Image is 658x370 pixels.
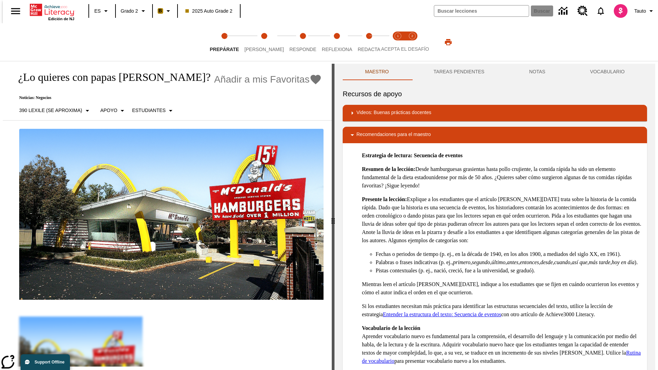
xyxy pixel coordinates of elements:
[352,23,386,61] button: Redacta step 5 of 5
[155,5,175,17] button: Boost El color de la clase es anaranjado claro. Cambiar el color de la clase.
[316,23,358,61] button: Reflexiona step 4 of 5
[129,104,178,117] button: Seleccionar estudiante
[507,259,519,265] em: antes
[98,104,130,117] button: Tipo de apoyo, Apoyo
[11,95,322,100] p: Noticias: Negocios
[343,127,647,143] div: Recomendaciones para el maestro
[210,47,239,52] span: Prepárate
[362,324,642,365] p: Aprender vocabulario nuevo es fundamental para la comprensión, el desarrollo del lenguaje y la co...
[411,64,507,80] button: TAREAS PENDIENTES
[185,8,233,15] span: 2025 Auto Grade 2
[284,23,322,61] button: Responde step 3 of 5
[555,2,573,21] a: Centro de información
[614,4,627,18] img: avatar image
[334,64,655,370] div: activity
[5,1,26,21] button: Abrir el menú lateral
[402,23,422,61] button: Acepta el desafío contesta step 2 of 2
[30,2,74,21] div: Portada
[453,259,471,265] em: primero
[343,88,647,99] h6: Recursos de apoyo
[3,64,332,367] div: reading
[343,64,411,80] button: Maestro
[573,2,592,20] a: Centro de recursos, Se abrirá en una pestaña nueva.
[568,64,647,80] button: VOCABULARIO
[612,259,635,265] em: hoy en día
[343,105,647,121] div: Videos: Buenas prácticas docentes
[289,47,316,52] span: Responde
[332,64,334,370] div: Pulsa la tecla de intro o la barra espaciadora y luego presiona las flechas de derecha e izquierd...
[204,23,244,61] button: Prepárate step 1 of 5
[356,109,431,117] p: Videos: Buenas prácticas docentes
[381,46,429,52] span: ACEPTA EL DESAFÍO
[491,259,505,265] em: último
[362,302,642,319] p: Si los estudiantes necesitan más práctica para identificar las estructuras secuenciales del texto...
[322,47,352,52] span: Reflexiona
[383,311,501,317] a: Entender la estructura del texto: Secuencia de eventos
[91,5,113,17] button: Lenguaje: ES, Selecciona un idioma
[159,7,162,15] span: B
[239,23,289,61] button: Lee step 2 of 5
[632,5,658,17] button: Perfil/Configuración
[100,107,118,114] p: Apoyo
[589,259,610,265] em: más tarde
[376,250,642,258] li: Fechas o periodos de tiempo (p. ej., en la década de 1940, en los años 1900, a mediados del siglo...
[356,131,431,139] p: Recomendaciones para el maestro
[376,267,642,275] li: Pistas contextuales (p. ej., nació, creció, fue a la universidad, se graduó).
[437,36,459,48] button: Imprimir
[358,47,380,52] span: Redacta
[554,259,570,265] em: cuando
[520,259,539,265] em: entonces
[362,196,407,202] strong: Presente la lección:
[362,325,421,331] strong: Vocabulario de la lección
[214,74,310,85] span: Añadir a mis Favoritas
[376,258,642,267] li: Palabras o frases indicativas (p. ej., , , , , , , , , , ).
[214,73,322,85] button: Añadir a mis Favoritas - ¿Lo quieres con papas fritas?
[388,23,408,61] button: Acepta el desafío lee step 1 of 2
[472,259,490,265] em: segundo
[48,17,74,21] span: Edición de NJ
[244,47,284,52] span: [PERSON_NAME]
[507,64,568,80] button: NOTAS
[16,104,94,117] button: Seleccione Lexile, 390 Lexile (Se aproxima)
[397,34,399,38] text: 1
[21,354,70,370] button: Support Offline
[121,8,138,15] span: Grado 2
[634,8,646,15] span: Tauto
[362,166,415,172] strong: Resumen de la lección:
[362,280,642,297] p: Mientras leen el artículo [PERSON_NAME][DATE], indique a los estudiantes que se fijen en cuándo o...
[132,107,166,114] p: Estudiantes
[19,107,82,114] p: 390 Lexile (Se aproxima)
[362,195,642,245] p: Explique a los estudiantes que el artículo [PERSON_NAME][DATE] trata sobre la historia de la comi...
[343,64,647,80] div: Instructional Panel Tabs
[362,165,642,190] p: Desde hamburguesas grasientas hasta pollo crujiente, la comida rápida ha sido un elemento fundame...
[610,2,632,20] button: Escoja un nuevo avatar
[411,34,413,38] text: 2
[434,5,529,16] input: Buscar campo
[572,259,587,265] em: así que
[35,360,64,365] span: Support Offline
[362,152,463,158] strong: Estrategia de lectura: Secuencia de eventos
[118,5,150,17] button: Grado: Grado 2, Elige un grado
[19,129,324,300] img: Uno de los primeros locales de McDonald's, con el icónico letrero rojo y los arcos amarillos.
[94,8,101,15] span: ES
[592,2,610,20] a: Notificaciones
[540,259,553,265] em: desde
[11,71,211,84] h1: ¿Lo quieres con papas [PERSON_NAME]?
